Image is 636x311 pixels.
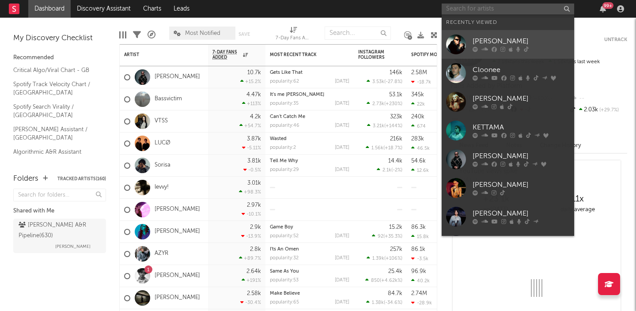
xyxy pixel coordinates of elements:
[250,114,261,120] div: 4.2k
[390,247,402,252] div: 257k
[366,145,402,151] div: ( )
[411,300,432,306] div: -28.9k
[367,101,402,106] div: ( )
[247,70,261,76] div: 10.7k
[411,167,429,173] div: 12.6k
[411,269,426,274] div: 96.9k
[385,234,401,239] span: +35.3 %
[155,272,200,280] a: [PERSON_NAME]
[366,300,402,305] div: ( )
[335,101,349,106] div: [DATE]
[365,277,402,283] div: ( )
[473,36,570,47] div: [PERSON_NAME]
[604,35,627,44] button: Untrack
[325,27,391,40] input: Search...
[270,70,303,75] a: Gets Like That
[13,189,106,201] input: Search for folders...
[371,278,380,283] span: 850
[239,255,261,261] div: +89.7 %
[473,65,570,76] div: Cloonee
[242,145,261,151] div: -5.11 %
[250,224,261,230] div: 2.9k
[386,124,401,129] span: +144 %
[335,123,349,128] div: [DATE]
[270,159,298,163] a: Tell Me Why
[247,136,261,142] div: 3.87k
[377,167,402,173] div: ( )
[270,247,349,252] div: I'ts An Omen
[371,146,383,151] span: 1.56k
[373,124,384,129] span: 3.21k
[247,180,261,186] div: 3.01k
[185,30,220,36] span: Most Notified
[372,80,384,84] span: 3.53k
[13,80,97,98] a: Spotify Track Velocity Chart / [GEOGRAPHIC_DATA]
[240,300,261,305] div: -30.4 %
[600,5,606,12] button: 99+
[446,17,570,28] div: Recently Viewed
[378,234,383,239] span: 92
[411,92,424,98] div: 345k
[270,114,305,119] a: Can't Catch Me
[598,108,619,113] span: +29.7 %
[335,234,349,239] div: [DATE]
[124,52,190,57] div: Artist
[19,220,98,241] div: [PERSON_NAME] A&R Pipeline ( 630 )
[13,219,106,253] a: [PERSON_NAME] A&R Pipeline(630)[PERSON_NAME]
[568,104,627,116] div: 2.03k
[270,269,299,274] a: Same As You
[276,22,311,48] div: 7-Day Fans Added (7-Day Fans Added)
[246,92,261,98] div: 4.47k
[13,53,106,63] div: Recommended
[270,92,324,97] a: It's me [PERSON_NAME]
[411,145,430,151] div: 46.5k
[372,256,384,261] span: 1.39k
[270,234,299,239] div: popularity: 52
[242,101,261,106] div: +113 %
[411,256,428,262] div: -3.5k
[442,202,574,231] a: [PERSON_NAME]
[250,247,261,252] div: 2.8k
[335,167,349,172] div: [DATE]
[239,189,261,195] div: +98.3 %
[13,125,97,143] a: [PERSON_NAME] Assistant / [GEOGRAPHIC_DATA]
[155,206,200,213] a: [PERSON_NAME]
[442,174,574,202] a: [PERSON_NAME]
[13,206,106,216] div: Shared with Me
[389,224,402,230] div: 15.2k
[537,194,618,205] div: 11 x
[381,278,401,283] span: +4.62k %
[411,114,424,120] div: 240k
[372,300,384,305] span: 1.38k
[155,95,182,103] a: Bassvictim
[411,224,426,230] div: 86.3k
[385,146,401,151] span: +18.7 %
[270,269,349,274] div: Same As You
[246,269,261,274] div: 2.64k
[119,22,126,48] div: Edit Columns
[335,79,349,84] div: [DATE]
[242,277,261,283] div: +191 %
[133,22,141,48] div: Filters
[247,291,261,296] div: 2.58k
[270,225,349,230] div: Game Boy
[270,92,349,97] div: It's me Maria
[537,205,618,215] div: daily average
[270,291,300,296] a: Make Believe
[247,202,261,208] div: 2.97k
[473,180,570,190] div: [PERSON_NAME]
[270,114,349,119] div: Can't Catch Me
[270,256,299,261] div: popularity: 32
[335,278,349,283] div: [DATE]
[385,300,401,305] span: -34.6 %
[335,300,349,305] div: [DATE]
[13,174,38,184] div: Folders
[386,80,401,84] span: -27.8 %
[372,102,384,106] span: 2.73k
[13,33,106,44] div: My Discovery Checklist
[367,123,402,129] div: ( )
[442,30,574,59] a: [PERSON_NAME]
[155,228,200,235] a: [PERSON_NAME]
[242,211,261,217] div: -10.1 %
[270,137,349,141] div: Wasted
